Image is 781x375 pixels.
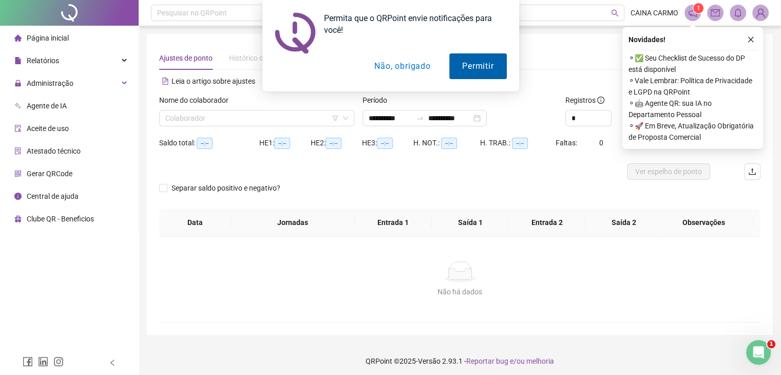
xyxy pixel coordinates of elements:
span: info-circle [14,193,22,200]
div: H. TRAB.: [480,137,555,149]
span: ⚬ 🤖 Agente QR: sua IA no Departamento Pessoal [628,98,757,120]
span: facebook [23,357,33,367]
label: Nome do colaborador [159,95,235,106]
span: Reportar bug e/ou melhoria [466,357,554,365]
div: Não há dados [172,286,748,297]
span: upload [748,167,756,176]
span: Agente de IA [27,102,67,110]
button: Não, obrigado [361,53,443,79]
span: solution [14,147,22,155]
th: Data [159,209,231,237]
span: Atestado técnico [27,147,81,155]
span: down [342,115,349,121]
span: --:-- [326,138,341,149]
span: info-circle [597,97,604,104]
div: Permita que o QRPoint envie notificações para você! [316,12,507,36]
span: --:-- [441,138,457,149]
span: Clube QR - Beneficios [27,215,94,223]
label: Período [363,95,394,106]
div: Saldo total: [159,137,259,149]
span: gift [14,215,22,222]
span: 1 [767,340,775,348]
span: --:-- [197,138,213,149]
span: swap-right [416,114,424,122]
div: HE 3: [362,137,413,149]
span: --:-- [512,138,528,149]
th: Observações [655,209,753,237]
span: Registros [565,95,604,106]
div: H. NOT.: [413,137,480,149]
iframe: Intercom live chat [746,340,771,365]
span: Gerar QRCode [27,170,72,178]
th: Saída 1 [432,209,509,237]
span: instagram [53,357,64,367]
span: filter [332,115,338,121]
span: qrcode [14,170,22,177]
span: Central de ajuda [27,192,79,200]
th: Entrada 1 [355,209,432,237]
div: HE 2: [311,137,362,149]
span: Observações [663,217,745,228]
span: 0 [599,139,603,147]
span: Separar saldo positivo e negativo? [167,182,284,194]
th: Entrada 2 [509,209,586,237]
img: notification icon [275,12,316,53]
span: ⚬ 🚀 Em Breve, Atualização Obrigatória de Proposta Comercial [628,120,757,143]
span: audit [14,125,22,132]
span: to [416,114,424,122]
button: Ver espelho de ponto [627,163,710,180]
span: Versão [418,357,441,365]
span: left [109,359,116,366]
span: --:-- [274,138,290,149]
span: linkedin [38,357,48,367]
th: Saída 2 [585,209,662,237]
span: Aceite de uso [27,124,69,133]
div: HE 1: [259,137,311,149]
button: Permitir [449,53,506,79]
span: --:-- [377,138,393,149]
th: Jornadas [231,209,355,237]
span: Faltas: [556,139,579,147]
